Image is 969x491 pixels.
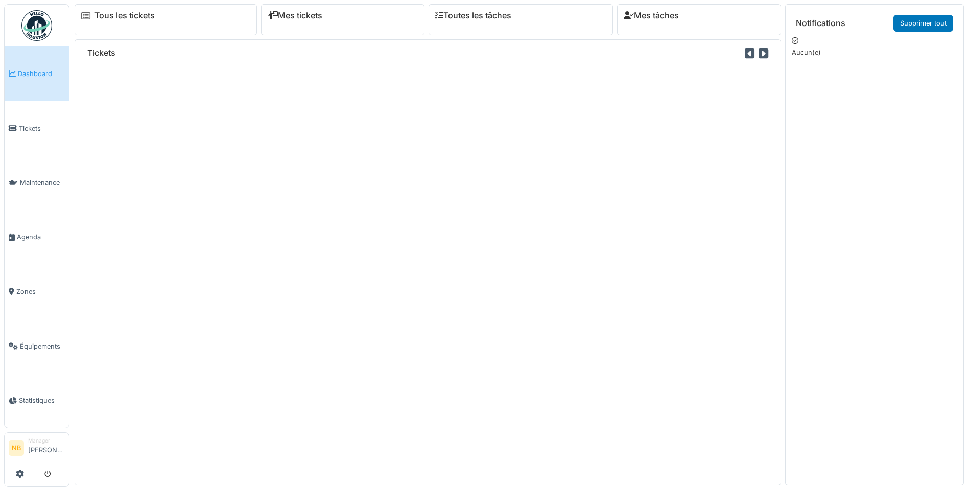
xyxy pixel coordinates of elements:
[16,287,65,297] span: Zones
[792,47,957,57] p: Aucun(e)
[5,374,69,428] a: Statistiques
[435,11,511,20] a: Toutes les tâches
[5,46,69,101] a: Dashboard
[94,11,155,20] a: Tous les tickets
[5,264,69,319] a: Zones
[21,10,52,41] img: Badge_color-CXgf-gQk.svg
[5,319,69,374] a: Équipements
[19,396,65,405] span: Statistiques
[17,232,65,242] span: Agenda
[9,440,24,456] li: NB
[28,437,65,445] div: Manager
[5,101,69,156] a: Tickets
[5,156,69,210] a: Maintenance
[9,437,65,461] a: NB Manager[PERSON_NAME]
[19,124,65,133] span: Tickets
[796,18,845,28] h6: Notifications
[893,15,953,32] a: Supprimer tout
[5,210,69,264] a: Agenda
[268,11,322,20] a: Mes tickets
[87,48,115,58] h6: Tickets
[20,178,65,187] span: Maintenance
[18,69,65,79] span: Dashboard
[20,341,65,351] span: Équipements
[624,11,679,20] a: Mes tâches
[28,437,65,459] li: [PERSON_NAME]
